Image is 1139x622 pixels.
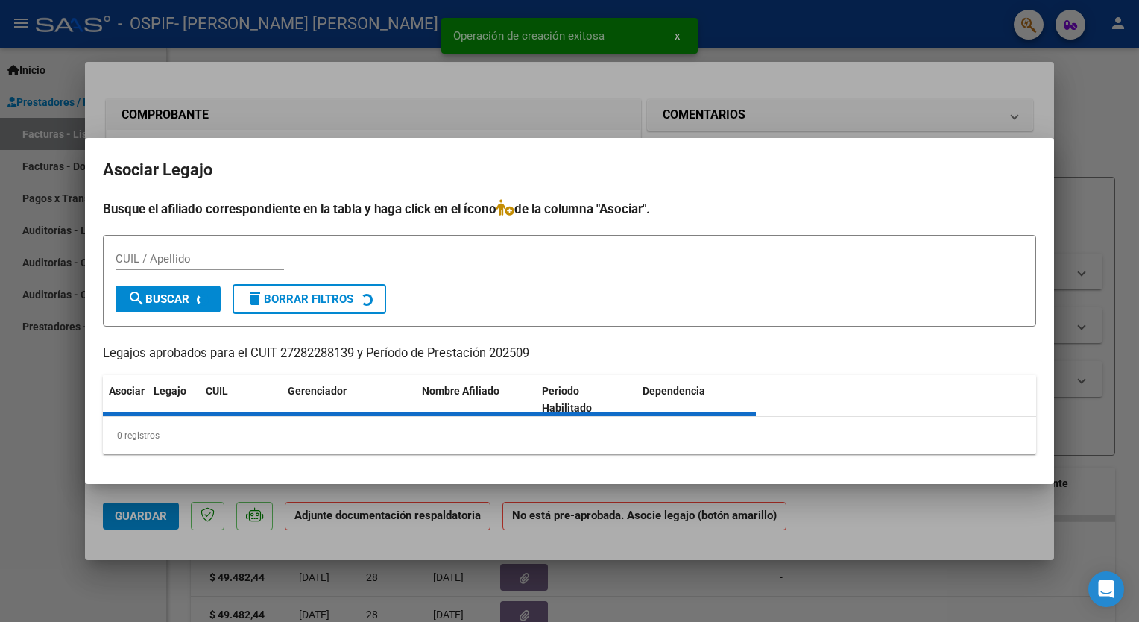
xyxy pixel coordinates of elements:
[200,375,282,424] datatable-header-cell: CUIL
[246,292,353,306] span: Borrar Filtros
[246,289,264,307] mat-icon: delete
[643,385,705,397] span: Dependencia
[103,417,1036,454] div: 0 registros
[1088,571,1124,607] div: Open Intercom Messenger
[103,156,1036,184] h2: Asociar Legajo
[127,292,189,306] span: Buscar
[109,385,145,397] span: Asociar
[542,385,592,414] span: Periodo Habilitado
[637,375,757,424] datatable-header-cell: Dependencia
[103,199,1036,219] h4: Busque el afiliado correspondiente en la tabla y haga click en el ícono de la columna "Asociar".
[154,385,186,397] span: Legajo
[116,286,221,312] button: Buscar
[282,375,416,424] datatable-header-cell: Gerenciador
[148,375,200,424] datatable-header-cell: Legajo
[288,385,347,397] span: Gerenciador
[416,375,536,424] datatable-header-cell: Nombre Afiliado
[206,385,228,397] span: CUIL
[233,284,386,314] button: Borrar Filtros
[536,375,637,424] datatable-header-cell: Periodo Habilitado
[103,375,148,424] datatable-header-cell: Asociar
[103,345,1036,363] p: Legajos aprobados para el CUIT 27282288139 y Período de Prestación 202509
[422,385,499,397] span: Nombre Afiliado
[127,289,145,307] mat-icon: search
